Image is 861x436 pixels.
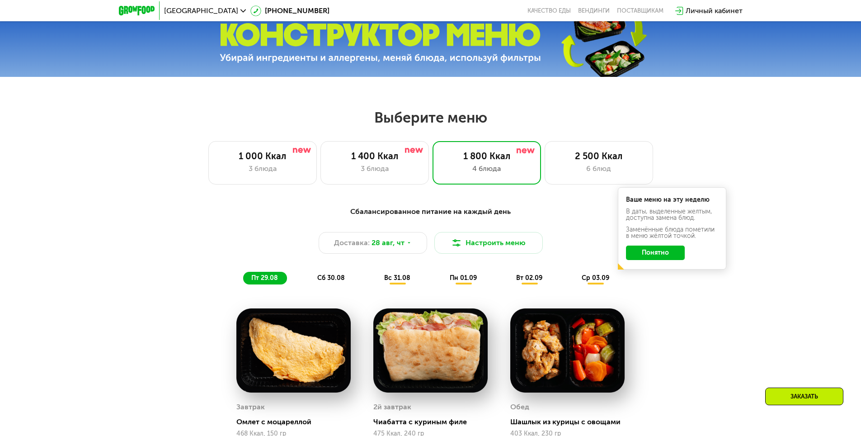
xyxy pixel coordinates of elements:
[384,274,410,282] span: вс 31.08
[626,246,685,260] button: Понятно
[626,197,718,203] div: Ваше меню на эту неделю
[218,163,307,174] div: 3 блюда
[29,109,832,127] h2: Выберите меню
[554,151,644,161] div: 2 500 Ккал
[434,232,543,254] button: Настроить меню
[450,274,477,282] span: пн 01.09
[373,417,495,427] div: Чиабатта с куриным филе
[626,209,718,221] div: В даты, выделенные желтым, доступна замена блюд.
[527,7,571,14] a: Качество еды
[164,7,238,14] span: [GEOGRAPHIC_DATA]
[330,151,419,161] div: 1 400 Ккал
[236,400,265,414] div: Завтрак
[163,206,698,218] div: Сбалансированное питание на каждый день
[251,274,278,282] span: пт 29.08
[334,237,370,248] span: Доставка:
[516,274,542,282] span: вт 02.09
[510,417,632,427] div: Шашлык из курицы с овощами
[554,163,644,174] div: 6 блюд
[250,5,329,16] a: [PHONE_NUMBER]
[582,274,609,282] span: ср 03.09
[330,163,419,174] div: 3 блюда
[617,7,663,14] div: поставщикам
[765,388,843,405] div: Заказать
[236,417,358,427] div: Омлет с моцареллой
[510,400,529,414] div: Обед
[218,151,307,161] div: 1 000 Ккал
[442,163,532,174] div: 4 блюда
[686,5,743,16] div: Личный кабинет
[578,7,610,14] a: Вендинги
[317,274,345,282] span: сб 30.08
[373,400,411,414] div: 2й завтрак
[442,151,532,161] div: 1 800 Ккал
[372,237,405,248] span: 28 авг, чт
[626,227,718,239] div: Заменённые блюда пометили в меню жёлтой точкой.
